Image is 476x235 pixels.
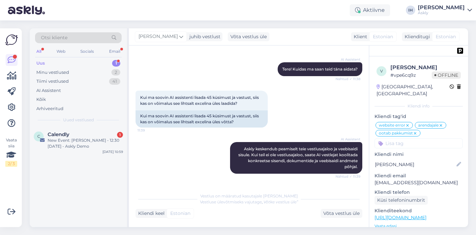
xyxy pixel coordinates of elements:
span: Estonian [170,210,190,217]
div: 41 [109,78,120,85]
div: [PERSON_NAME] [390,64,461,72]
span: Calendly [48,132,69,137]
div: Askly [418,10,465,15]
span: [PERSON_NAME] [139,33,178,40]
div: AI Assistent [36,87,61,94]
span: Otsi kliente [41,34,67,41]
span: Askly keskendub peamiselt teie vestlusajaloo ja veebisaidi sisule. Kui teil ei ole vestlusajaloo,... [238,146,359,169]
p: Kliendi nimi [375,151,463,158]
span: Kui ma soovin AI assistenti lisada 45 küsimust ja vastust, siis kas on võimalus see lihtsalt exce... [140,95,260,106]
div: Socials [79,47,95,56]
div: Tiimi vestlused [36,78,69,85]
div: IH [406,6,415,15]
div: juhib vestlust [187,33,220,40]
div: All [35,47,43,56]
div: Kui ma soovin AI assistenti lisada 45 küsimust ja vastust, siis kas on võimalus see lihtsalt exce... [136,110,268,128]
p: Kliendi telefon [375,189,463,196]
div: Klient [351,33,367,40]
p: [EMAIL_ADDRESS][DOMAIN_NAME] [375,179,463,186]
div: [GEOGRAPHIC_DATA], [GEOGRAPHIC_DATA] [377,83,450,97]
p: Kliendi email [375,172,463,179]
span: 11:39 [138,128,162,133]
span: Nähtud ✓ 11:39 [336,174,360,179]
span: v [380,69,383,73]
span: Vestlus on määratud kasutajale [PERSON_NAME] [200,193,298,198]
div: # vpe6cq9z [390,72,432,79]
span: AI Assistent [336,57,360,62]
div: [DATE] 10:59 [102,149,123,154]
input: Lisa tag [375,138,463,148]
div: 1 [117,132,123,138]
span: Tere! Kuidas ma saan teid täna aidata? [282,67,358,72]
span: website error [379,123,405,127]
div: 2 / 3 [5,161,17,167]
span: C [37,134,40,139]
span: ootab pakkumist [379,131,413,135]
span: Uued vestlused [63,117,94,123]
p: Vaata edasi ... [375,223,463,229]
span: Estonian [436,33,456,40]
div: 2 [111,69,120,76]
div: Kõik [36,96,46,103]
a: [PERSON_NAME]Askly [418,5,472,15]
span: Estonian [373,33,393,40]
div: [PERSON_NAME] [418,5,465,10]
p: Klienditeekond [375,207,463,214]
div: Küsi telefoninumbrit [375,196,428,205]
div: 1 [112,60,120,67]
div: Võta vestlus üle [228,32,269,41]
div: Vaata siia [5,137,17,167]
div: Uus [36,60,45,67]
div: Minu vestlused [36,69,69,76]
div: Arhiveeritud [36,105,63,112]
img: Askly Logo [5,34,18,46]
p: Kliendi tag'id [375,113,463,120]
div: Web [55,47,67,56]
div: New Event: [PERSON_NAME] - 12:30 [DATE] - Askly Demo [48,137,123,149]
div: Kliendi info [375,103,463,109]
div: Email [108,47,122,56]
div: Aktiivne [350,4,390,16]
span: Offline [432,72,461,79]
div: Kliendi keel [136,210,165,217]
span: Vestluse ülevõtmiseks vajutage [200,199,298,204]
span: arendajale [418,123,439,127]
input: Lisa nimi [375,161,455,168]
span: Nähtud ✓ 11:38 [336,76,360,81]
i: „Võtke vestlus üle” [262,199,298,204]
span: AI Assistent [336,137,360,142]
div: Võta vestlus üle [321,209,362,218]
div: Klienditugi [402,33,430,40]
a: [URL][DOMAIN_NAME] [375,215,426,220]
img: pd [457,48,463,54]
